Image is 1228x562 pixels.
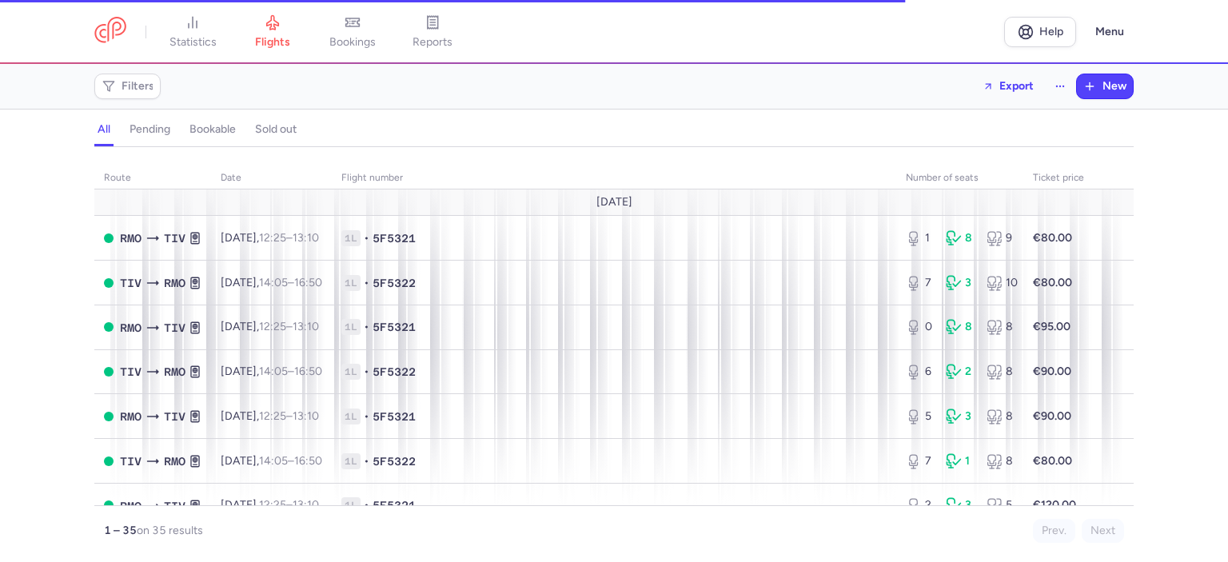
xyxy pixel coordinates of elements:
[1033,365,1071,378] strong: €90.00
[1033,454,1072,468] strong: €80.00
[1033,231,1072,245] strong: €80.00
[259,454,322,468] span: –
[1033,519,1075,543] button: Prev.
[189,122,236,137] h4: bookable
[987,453,1014,469] div: 8
[233,14,313,50] a: flights
[294,276,322,289] time: 16:50
[120,497,142,515] span: RMO
[946,319,973,335] div: 8
[364,275,369,291] span: •
[364,319,369,335] span: •
[987,364,1014,380] div: 8
[1102,80,1126,93] span: New
[98,122,110,137] h4: all
[1004,17,1076,47] a: Help
[332,166,896,190] th: Flight number
[259,320,319,333] span: –
[906,497,933,513] div: 2
[999,80,1034,92] span: Export
[341,497,361,513] span: 1L
[221,498,319,512] span: [DATE],
[946,230,973,246] div: 8
[341,409,361,424] span: 1L
[946,453,973,469] div: 1
[972,74,1044,99] button: Export
[373,409,416,424] span: 5F5321
[221,231,319,245] span: [DATE],
[596,196,632,209] span: [DATE]
[1077,74,1133,98] button: New
[259,498,286,512] time: 12:25
[293,498,319,512] time: 13:10
[221,320,319,333] span: [DATE],
[259,409,286,423] time: 12:25
[120,452,142,470] span: TIV
[906,319,933,335] div: 0
[341,275,361,291] span: 1L
[987,497,1014,513] div: 5
[1033,409,1071,423] strong: €90.00
[164,363,185,381] span: RMO
[164,274,185,292] span: RMO
[259,409,319,423] span: –
[364,230,369,246] span: •
[906,364,933,380] div: 6
[329,35,376,50] span: bookings
[259,365,288,378] time: 14:05
[906,230,933,246] div: 1
[164,319,185,337] span: TIV
[896,166,1023,190] th: number of seats
[259,454,288,468] time: 14:05
[341,319,361,335] span: 1L
[373,275,416,291] span: 5F5322
[364,364,369,380] span: •
[259,498,319,512] span: –
[259,365,322,378] span: –
[164,497,185,515] span: TIV
[293,409,319,423] time: 13:10
[94,17,126,46] a: CitizenPlane red outlined logo
[221,409,319,423] span: [DATE],
[313,14,393,50] a: bookings
[259,320,286,333] time: 12:25
[221,276,322,289] span: [DATE],
[259,231,319,245] span: –
[255,122,297,137] h4: sold out
[130,122,170,137] h4: pending
[120,363,142,381] span: TIV
[120,274,142,292] span: TIV
[153,14,233,50] a: statistics
[364,409,369,424] span: •
[1033,498,1076,512] strong: €120.00
[364,453,369,469] span: •
[94,166,211,190] th: route
[104,524,137,537] strong: 1 – 35
[987,319,1014,335] div: 8
[122,80,154,93] span: Filters
[164,229,185,247] span: TIV
[95,74,160,98] button: Filters
[221,365,322,378] span: [DATE],
[259,276,322,289] span: –
[293,320,319,333] time: 13:10
[293,231,319,245] time: 13:10
[373,364,416,380] span: 5F5322
[906,275,933,291] div: 7
[987,230,1014,246] div: 9
[1023,166,1094,190] th: Ticket price
[169,35,217,50] span: statistics
[1086,17,1134,47] button: Menu
[164,408,185,425] span: TIV
[120,408,142,425] span: RMO
[373,230,416,246] span: 5F5321
[120,319,142,337] span: RMO
[221,454,322,468] span: [DATE],
[393,14,472,50] a: reports
[164,452,185,470] span: RMO
[373,497,416,513] span: 5F5321
[1082,519,1124,543] button: Next
[946,364,973,380] div: 2
[294,365,322,378] time: 16:50
[946,275,973,291] div: 3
